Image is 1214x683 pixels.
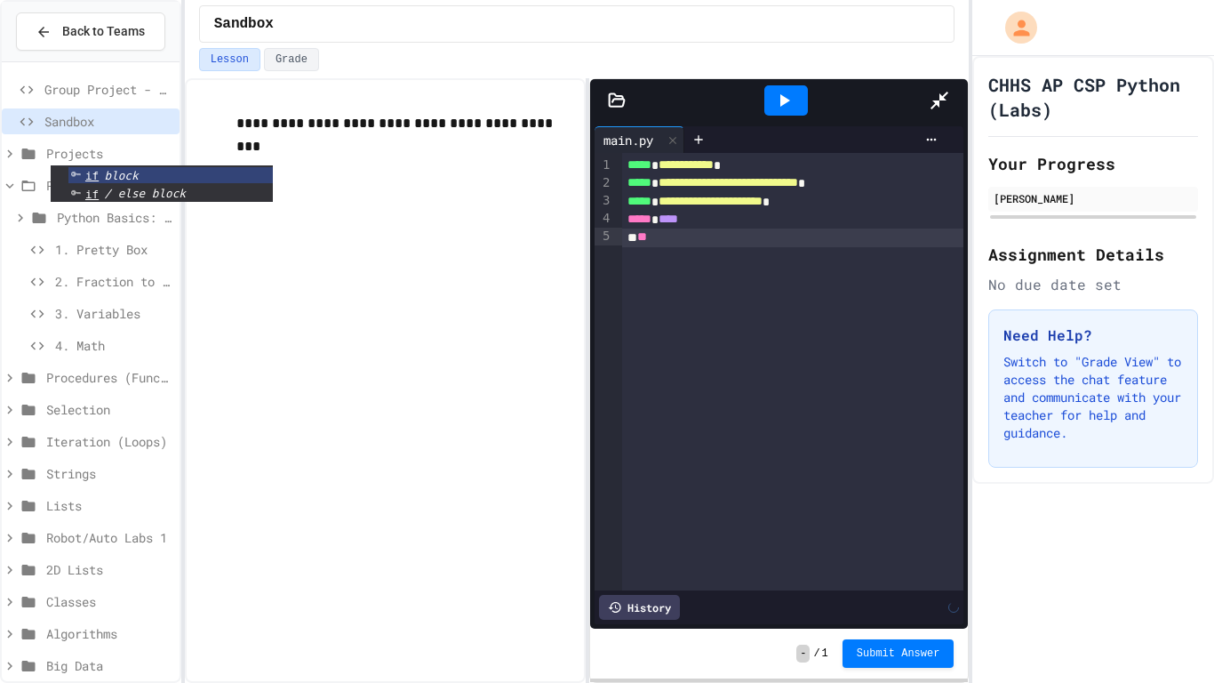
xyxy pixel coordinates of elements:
span: Algorithms [46,624,172,643]
span: Iteration (Loops) [46,432,172,451]
span: Classes [46,592,172,611]
div: 3 [595,192,612,210]
span: Projects [46,144,172,163]
span: - [796,645,810,663]
div: No due date set [988,274,1198,295]
div: History [599,595,680,620]
span: Submit Answer [857,647,940,661]
span: 2D Lists [46,560,172,579]
span: Robot/Auto Labs 1 [46,528,172,547]
span: Sandbox [44,112,172,131]
div: main.py [595,126,684,153]
h1: CHHS AP CSP Python (Labs) [988,72,1198,122]
span: Big Data [46,656,172,675]
div: 1 [595,157,612,174]
div: 5 [595,228,612,245]
iframe: chat widget [1066,534,1196,610]
div: 2 [595,174,612,192]
div: 4 [595,210,612,228]
h2: Your Progress [988,151,1198,176]
div: [PERSON_NAME] [994,190,1193,206]
span: 1. Pretty Box [55,240,172,259]
iframe: chat widget [1139,612,1196,665]
span: Back to Teams [62,22,145,41]
span: Strings [46,464,172,483]
button: Submit Answer [843,639,954,668]
span: Python Basics [46,176,172,195]
p: Switch to "Grade View" to access the chat feature and communicate with your teacher for help and ... [1003,353,1183,442]
span: Procedures (Functions) [46,368,172,387]
div: main.py [595,131,662,149]
h2: Assignment Details [988,242,1198,267]
span: 2. Fraction to Decimal [55,272,172,291]
span: / [813,647,819,661]
button: Grade [264,48,319,71]
span: Lists [46,496,172,515]
h3: Need Help? [1003,325,1183,346]
button: Lesson [199,48,260,71]
span: 3. Variables [55,304,172,323]
span: Python Basics: To Reviews [57,208,172,227]
span: 4. Math [55,336,172,355]
span: Group Project - Mad Libs [44,80,172,99]
div: My Account [986,7,1042,48]
button: Back to Teams [16,12,165,51]
span: Selection [46,400,172,419]
span: Sandbox [214,13,274,35]
span: 1 [822,647,828,661]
